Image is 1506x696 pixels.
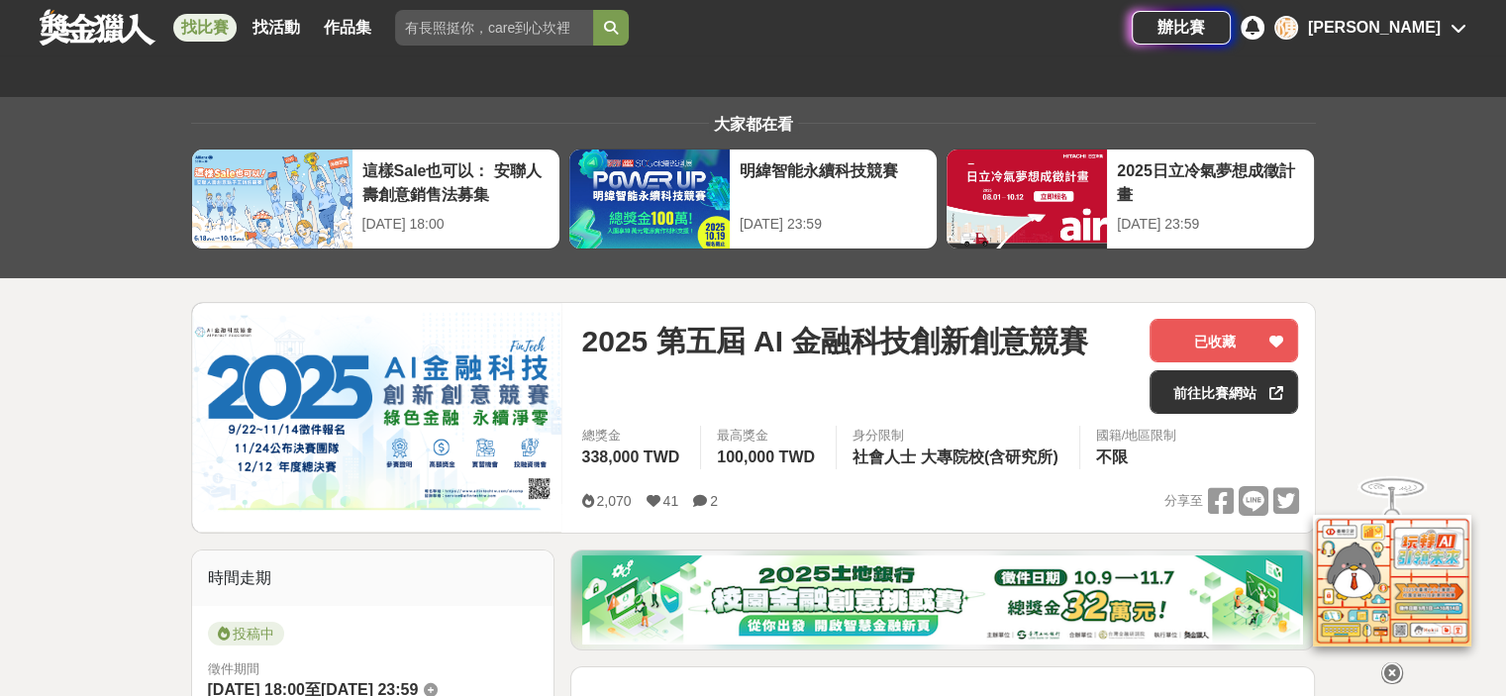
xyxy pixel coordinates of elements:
span: 最高獎金 [717,426,820,446]
span: 大家都在看 [709,116,798,133]
div: 明緯智能永續科技競賽 [740,159,927,204]
a: 2025日立冷氣夢想成徵計畫[DATE] 23:59 [946,149,1315,249]
span: 2 [710,493,718,509]
div: 身分限制 [853,426,1063,446]
input: 有長照挺你，care到心坎裡！青春出手，拍出照顧 影音徵件活動 [395,10,593,46]
a: 前往比賽網站 [1150,370,1298,414]
a: 辦比賽 [1132,11,1231,45]
img: Cover Image [192,303,562,532]
span: 徵件期間 [208,661,259,676]
span: 100,000 TWD [717,448,815,465]
span: 分享至 [1163,486,1202,516]
div: [PERSON_NAME] [1308,16,1441,40]
span: 社會人士 [853,448,916,465]
span: 投稿中 [208,622,284,646]
a: 找活動 [245,14,308,42]
a: 這樣Sale也可以： 安聯人壽創意銷售法募集[DATE] 18:00 [191,149,560,249]
span: 大專院校(含研究所) [921,448,1058,465]
div: 2025日立冷氣夢想成徵計畫 [1117,159,1304,204]
span: 338,000 TWD [581,448,679,465]
div: 時間走期 [192,550,554,606]
div: [DATE] 18:00 [362,214,550,235]
a: 找比賽 [173,14,237,42]
div: 陳 [1274,16,1298,40]
div: [DATE] 23:59 [1117,214,1304,235]
span: 2025 第五屆 AI 金融科技創新創意競賽 [581,319,1088,363]
div: 國籍/地區限制 [1096,426,1177,446]
span: 不限 [1096,448,1128,465]
span: 總獎金 [581,426,684,446]
img: d20b4788-230c-4a26-8bab-6e291685a538.png [582,555,1303,645]
img: d2146d9a-e6f6-4337-9592-8cefde37ba6b.png [1313,515,1471,646]
span: 41 [663,493,679,509]
div: [DATE] 23:59 [740,214,927,235]
a: 作品集 [316,14,379,42]
span: 2,070 [596,493,631,509]
a: 明緯智能永續科技競賽[DATE] 23:59 [568,149,938,249]
div: 這樣Sale也可以： 安聯人壽創意銷售法募集 [362,159,550,204]
button: 已收藏 [1150,319,1298,362]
